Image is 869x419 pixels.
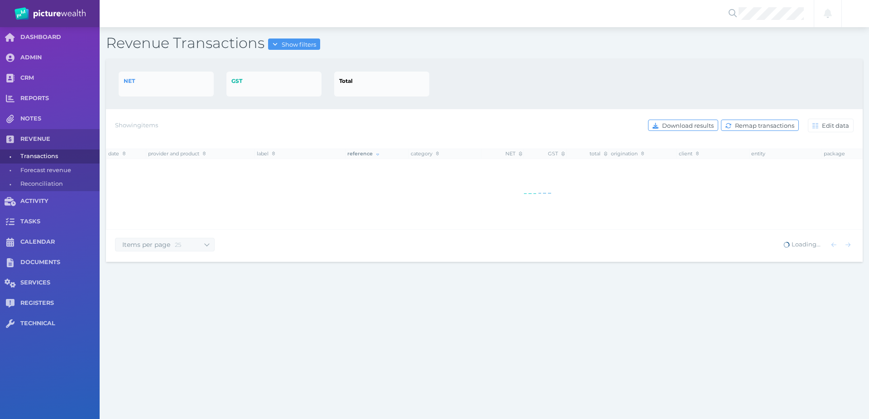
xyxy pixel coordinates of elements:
[20,34,100,41] span: DASHBOARD
[20,149,96,164] span: Transactions
[648,120,718,131] button: Download results
[20,197,100,205] span: ACTIVITY
[660,122,718,129] span: Download results
[679,150,699,157] span: client
[20,218,100,226] span: TASKS
[231,77,242,84] span: GST
[505,150,522,157] span: NET
[279,41,320,48] span: Show filters
[590,150,607,157] span: total
[733,122,798,129] span: Remap transactions
[845,4,865,24] div: Noah Nelson
[124,77,135,84] span: NET
[411,150,439,157] span: category
[115,241,175,249] span: Items per page
[20,259,100,266] span: DOCUMENTS
[20,238,100,246] span: CALENDAR
[339,77,353,84] span: Total
[14,7,86,20] img: PW
[20,95,100,102] span: REPORTS
[20,164,96,178] span: Forecast revenue
[842,239,854,250] button: Show next page
[20,54,100,62] span: ADMIN
[783,241,821,248] span: Loading...
[108,150,126,157] span: date
[820,122,853,129] span: Edit data
[20,279,100,287] span: SERVICES
[268,39,320,50] button: Show filters
[115,121,158,129] span: Showing items
[808,119,854,132] button: Edit data
[20,135,100,143] span: REVENUE
[828,239,840,250] button: Show previous page
[20,115,100,123] span: NOTES
[20,299,100,307] span: REGISTERS
[148,150,206,157] span: provider and product
[749,149,822,159] th: entity
[548,150,565,157] span: GST
[257,150,275,157] span: label
[20,320,100,327] span: TECHNICAL
[611,150,644,157] span: origination
[20,74,100,82] span: CRM
[721,120,799,131] button: Remap transactions
[347,150,379,157] span: reference
[20,177,96,191] span: Reconciliation
[106,34,863,53] h2: Revenue Transactions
